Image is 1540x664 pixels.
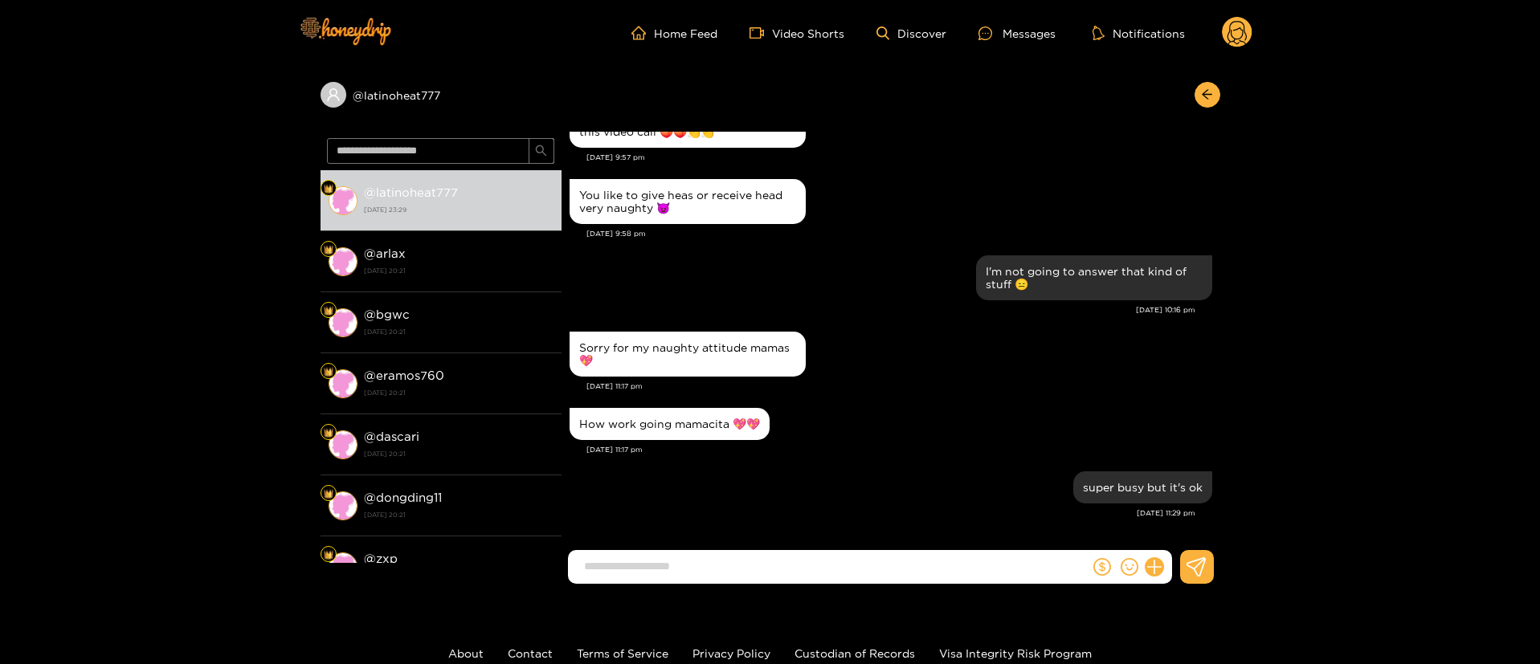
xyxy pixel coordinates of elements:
button: search [529,138,554,164]
img: conversation [329,308,357,337]
div: [DATE] 9:58 pm [586,228,1212,239]
img: Fan Level [324,428,333,438]
a: Terms of Service [577,647,668,659]
strong: @ dongding11 [364,491,442,504]
div: How work going mamacita 💖💖 [579,418,760,430]
span: video-camera [750,26,772,40]
a: Privacy Policy [692,647,770,659]
button: Notifications [1088,25,1190,41]
img: conversation [329,491,357,520]
strong: [DATE] 20:21 [364,385,554,400]
img: conversation [329,186,357,215]
img: conversation [329,247,357,276]
div: Sep. 16, 11:29 pm [1073,471,1212,503]
strong: [DATE] 20:21 [364,324,554,339]
div: [DATE] 11:29 pm [570,507,1195,519]
div: Sep. 16, 11:17 pm [570,332,806,377]
a: Visa Integrity Risk Program [939,647,1092,659]
div: I'm not going to answer that kind of stuff 😑 [986,265,1203,291]
strong: [DATE] 20:21 [364,507,554,522]
img: Fan Level [324,184,333,193]
strong: @ zxp [364,552,398,565]
a: Video Shorts [750,26,844,40]
span: dollar [1093,558,1111,576]
img: Fan Level [324,245,333,255]
img: conversation [329,430,357,459]
button: dollar [1090,555,1114,579]
div: [DATE] 11:17 pm [586,444,1212,455]
strong: @ arlax [364,246,406,260]
div: Messages [978,24,1056,43]
span: arrow-left [1201,88,1213,102]
img: Fan Level [324,367,333,377]
strong: [DATE] 20:21 [364,446,554,461]
div: [DATE] 10:16 pm [570,304,1195,316]
strong: @ dascari [364,430,419,443]
strong: @ eramos760 [364,369,444,382]
span: search [535,145,547,158]
span: home [631,26,654,40]
span: smile [1121,558,1138,576]
div: Sep. 16, 9:58 pm [570,179,806,224]
div: super busy but it's ok [1083,481,1203,494]
strong: @ bgwc [364,308,410,321]
img: conversation [329,369,357,398]
a: Custodian of Records [795,647,915,659]
div: [DATE] 11:17 pm [586,381,1212,392]
strong: [DATE] 20:21 [364,263,554,278]
img: Fan Level [324,550,333,560]
a: Home Feed [631,26,717,40]
span: user [326,88,341,102]
div: Sep. 16, 10:16 pm [976,255,1212,300]
img: Fan Level [324,306,333,316]
div: Sorry for my naughty attitude mamas 💖 [579,341,796,367]
a: Contact [508,647,553,659]
strong: @ latinoheat777 [364,185,458,199]
div: @latinoheat777 [321,82,562,108]
a: Discover [876,26,946,40]
img: conversation [329,552,357,581]
div: You like to give heas or receive head very naughty 😈 [579,189,796,214]
a: About [448,647,484,659]
div: Sep. 16, 11:17 pm [570,408,770,440]
img: Fan Level [324,489,333,499]
div: [DATE] 9:57 pm [586,152,1212,163]
button: arrow-left [1195,82,1220,108]
strong: [DATE] 23:29 [364,202,554,217]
